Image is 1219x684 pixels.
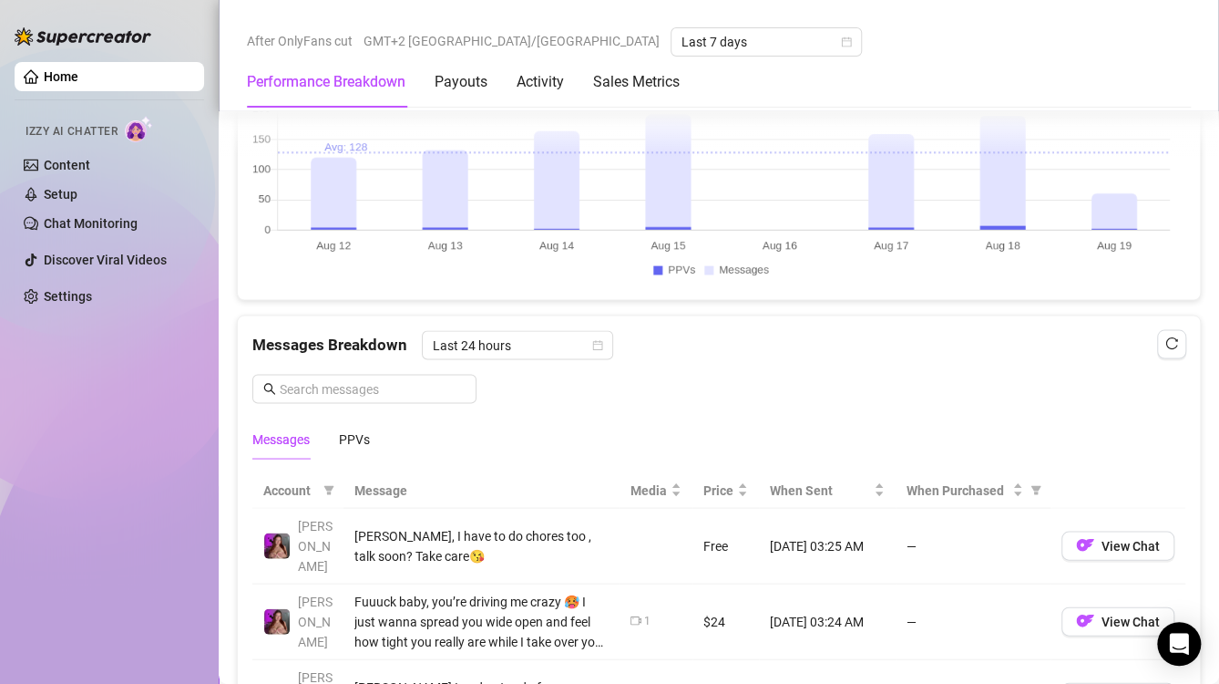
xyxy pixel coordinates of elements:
span: filter [320,476,338,503]
div: Payouts [435,71,487,93]
span: Media [630,480,667,500]
span: View Chat [1101,538,1160,553]
div: [PERSON_NAME], I have to do chores too , talk soon? Take care😘 [354,525,609,565]
span: Price [703,480,733,500]
button: OFView Chat [1061,531,1174,560]
th: Message [343,472,620,508]
a: OFView Chat [1061,542,1174,556]
span: calendar [592,339,603,350]
th: When Sent [759,472,896,508]
div: 1 [644,612,650,629]
img: logo-BBDzfeDw.svg [15,27,151,46]
span: filter [1030,484,1041,495]
img: AI Chatter [125,116,153,142]
a: OFView Chat [1061,617,1174,632]
a: Discover Viral Videos [44,253,167,267]
span: filter [323,484,334,495]
input: Search messages [280,378,466,399]
a: Chat Monitoring [44,216,138,231]
span: Last 7 days [681,28,851,56]
div: Open Intercom Messenger [1157,622,1201,666]
span: Izzy AI Chatter [26,123,118,140]
span: filter [1027,476,1045,503]
th: Price [692,472,759,508]
a: Settings [44,289,92,304]
span: reload [1165,337,1178,349]
div: PPVs [339,429,370,449]
th: Media [620,472,692,508]
td: [DATE] 03:25 AM [759,508,896,584]
img: allison [264,533,290,558]
span: When Sent [770,480,870,500]
div: Messages Breakdown [252,330,1185,359]
div: Fuuuck baby, you’re driving me crazy 🥵 I just wanna spread you wide open and feel how tight you r... [354,591,609,651]
span: Last 24 hours [433,331,602,358]
span: [PERSON_NAME] [298,594,333,648]
td: — [896,508,1050,584]
td: — [896,584,1050,659]
a: Setup [44,187,77,202]
span: GMT+2 [GEOGRAPHIC_DATA]/[GEOGRAPHIC_DATA] [364,27,660,55]
img: OF [1076,611,1094,629]
img: OF [1076,535,1094,554]
div: Performance Breakdown [247,71,405,93]
div: Messages [252,429,310,449]
span: When Purchased [907,480,1009,500]
a: Home [44,69,78,84]
img: allison [264,608,290,634]
td: $24 [692,584,759,659]
td: Free [692,508,759,584]
span: Account [263,480,316,500]
div: Sales Metrics [593,71,680,93]
span: calendar [841,36,852,47]
span: search [263,382,276,395]
span: After OnlyFans cut [247,27,353,55]
span: video-camera [630,615,641,626]
td: [DATE] 03:24 AM [759,584,896,659]
span: View Chat [1101,614,1160,628]
span: [PERSON_NAME] [298,518,333,573]
a: Content [44,158,90,172]
div: Activity [517,71,564,93]
th: When Purchased [896,472,1050,508]
button: OFView Chat [1061,606,1174,636]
